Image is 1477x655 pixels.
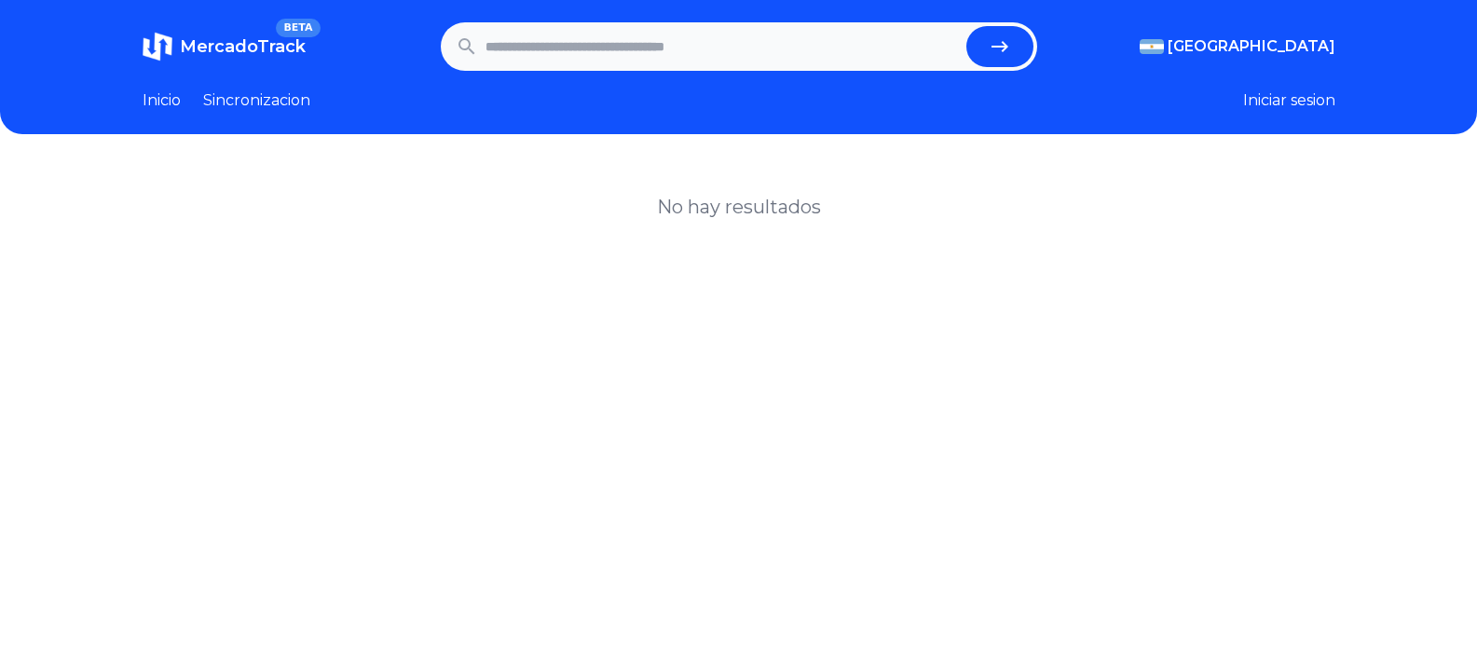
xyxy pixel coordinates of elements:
[180,36,306,57] span: MercadoTrack
[203,89,310,112] a: Sincronizacion
[1140,39,1164,54] img: Argentina
[143,89,181,112] a: Inicio
[1168,35,1335,58] span: [GEOGRAPHIC_DATA]
[1140,35,1335,58] button: [GEOGRAPHIC_DATA]
[1243,89,1335,112] button: Iniciar sesion
[657,194,821,220] h1: No hay resultados
[276,19,320,37] span: BETA
[143,32,306,61] a: MercadoTrackBETA
[143,32,172,61] img: MercadoTrack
